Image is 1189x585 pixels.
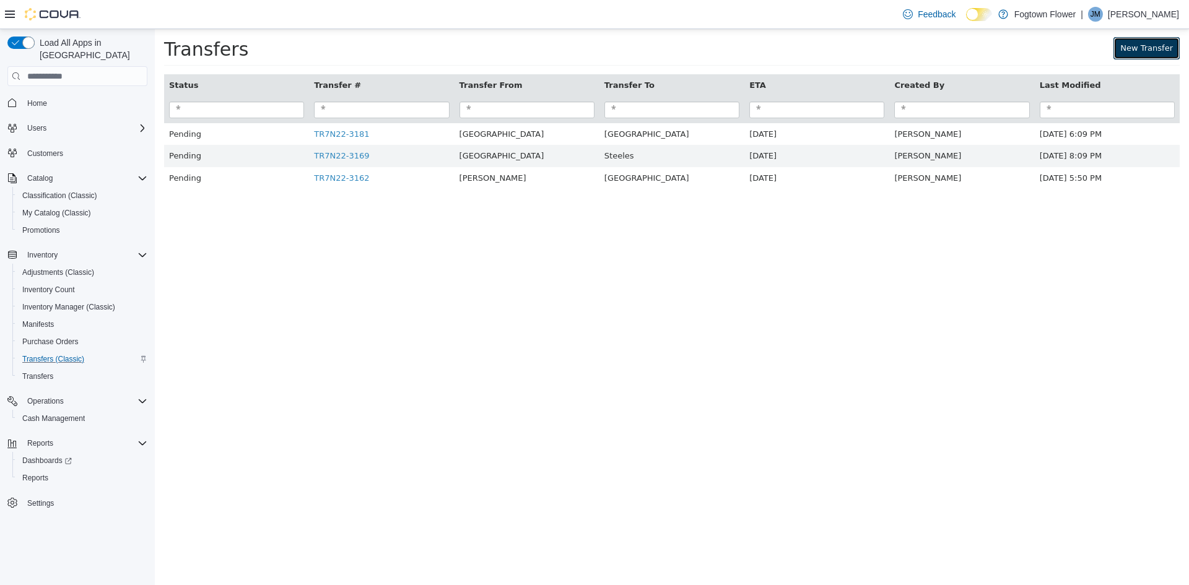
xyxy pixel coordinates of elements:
[27,123,46,133] span: Users
[22,337,79,347] span: Purchase Orders
[17,470,147,485] span: Reports
[22,267,94,277] span: Adjustments (Classic)
[25,8,81,20] img: Cova
[159,50,209,63] button: Transfer #
[22,496,59,511] a: Settings
[1088,7,1103,22] div: James Mckoy
[17,411,147,426] span: Cash Management
[22,121,147,136] span: Users
[2,93,152,111] button: Home
[27,498,54,508] span: Settings
[12,452,152,469] a: Dashboards
[12,368,152,385] button: Transfers
[22,473,48,483] span: Reports
[450,100,534,110] span: Mount Pleasant
[739,144,806,154] span: Cameron McCrae
[17,300,147,314] span: Inventory Manager (Classic)
[17,223,147,238] span: Promotions
[35,37,147,61] span: Load All Apps in [GEOGRAPHIC_DATA]
[22,302,115,312] span: Inventory Manager (Classic)
[2,435,152,452] button: Reports
[14,50,46,63] button: Status
[17,188,102,203] a: Classification (Classic)
[22,145,147,161] span: Customers
[27,98,47,108] span: Home
[898,2,960,27] a: Feedback
[17,317,147,332] span: Manifests
[880,94,1025,116] td: [DATE] 6:09 PM
[12,264,152,281] button: Adjustments (Classic)
[1081,7,1083,22] p: |
[17,411,90,426] a: Cash Management
[17,352,147,366] span: Transfers (Classic)
[739,50,792,63] button: Created By
[27,173,53,183] span: Catalog
[12,469,152,487] button: Reports
[2,246,152,264] button: Inventory
[305,122,390,131] span: Midtown
[22,95,147,110] span: Home
[12,187,152,204] button: Classification (Classic)
[22,191,97,201] span: Classification (Classic)
[22,171,147,186] span: Catalog
[1014,7,1076,22] p: Fogtown Flower
[22,248,63,262] button: Inventory
[2,119,152,137] button: Users
[22,208,91,218] span: My Catalog (Classic)
[739,100,806,110] span: Alister Crichton
[17,300,120,314] a: Inventory Manager (Classic)
[27,438,53,448] span: Reports
[17,206,96,220] a: My Catalog (Classic)
[2,494,152,512] button: Settings
[17,317,59,332] a: Manifests
[880,138,1025,160] td: [DATE] 5:50 PM
[27,149,63,158] span: Customers
[2,144,152,162] button: Customers
[2,392,152,410] button: Operations
[12,222,152,239] button: Promotions
[305,144,372,154] span: Finch
[159,144,214,154] a: TR7N22-3162
[12,281,152,298] button: Inventory Count
[12,316,152,333] button: Manifests
[17,369,58,384] a: Transfers
[880,116,1025,138] td: [DATE] 8:09 PM
[12,410,152,427] button: Cash Management
[17,453,147,468] span: Dashboards
[22,495,147,511] span: Settings
[22,171,58,186] button: Catalog
[966,21,967,22] span: Dark Mode
[17,369,147,384] span: Transfers
[22,394,69,409] button: Operations
[22,121,51,136] button: Users
[17,334,147,349] span: Purchase Orders
[22,354,84,364] span: Transfers (Classic)
[27,396,64,406] span: Operations
[590,116,734,138] td: [DATE]
[22,96,52,111] a: Home
[159,122,214,131] a: TR7N22-3169
[450,50,502,63] button: Transfer To
[17,265,99,280] a: Adjustments (Classic)
[12,204,152,222] button: My Catalog (Classic)
[17,352,89,366] a: Transfers (Classic)
[590,138,734,160] td: [DATE]
[17,334,84,349] a: Purchase Orders
[22,394,147,409] span: Operations
[17,206,147,220] span: My Catalog (Classic)
[22,146,68,161] a: Customers
[1108,7,1179,22] p: [PERSON_NAME]
[17,223,65,238] a: Promotions
[17,188,147,203] span: Classification (Classic)
[17,265,147,280] span: Adjustments (Classic)
[22,456,72,466] span: Dashboards
[885,50,949,63] button: Last Modified
[7,89,147,544] nav: Complex example
[1091,7,1100,22] span: JM
[2,170,152,187] button: Catalog
[22,248,147,262] span: Inventory
[959,8,1025,30] a: New Transfer
[17,282,80,297] a: Inventory Count
[9,94,154,116] td: Pending
[594,50,614,63] button: ETA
